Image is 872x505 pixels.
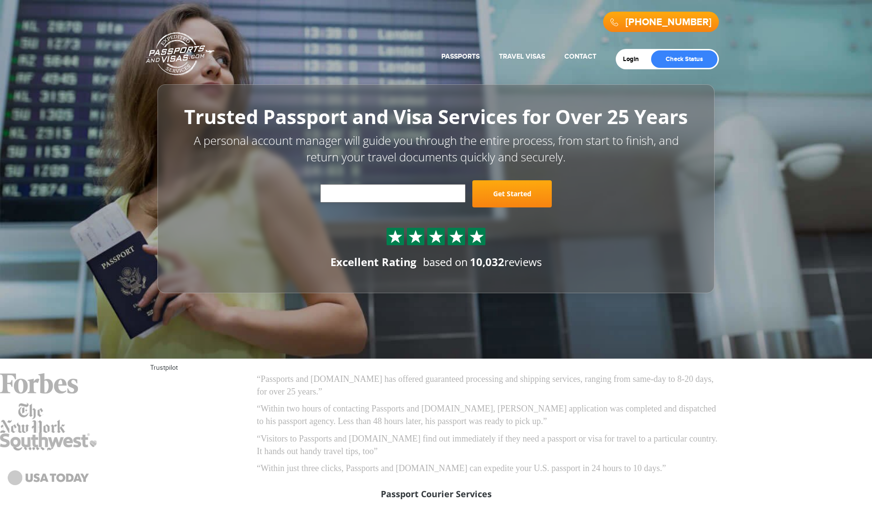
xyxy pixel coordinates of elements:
[157,489,715,499] h3: Passport Courier Services
[470,254,542,269] span: reviews
[388,229,403,244] img: Sprite St
[564,52,596,61] a: Contact
[146,32,215,76] a: Passports & [DOMAIN_NAME]
[330,254,416,269] div: Excellent Rating
[499,52,545,61] a: Travel Visas
[625,16,712,28] a: [PHONE_NUMBER]
[470,254,504,269] strong: 10,032
[429,229,443,244] img: Sprite St
[179,106,693,127] h1: Trusted Passport and Visa Services for Over 25 Years
[150,364,178,372] a: Trustpilot
[472,180,552,207] a: Get Started
[257,373,722,398] p: “Passports and [DOMAIN_NAME] has offered guaranteed processing and shipping services, ranging fro...
[423,254,468,269] span: based on
[257,462,722,475] p: “Within just three clicks, Passports and [DOMAIN_NAME] can expedite your U.S. passport in 24 hour...
[179,132,693,166] p: A personal account manager will guide you through the entire process, from start to finish, and r...
[449,229,464,244] img: Sprite St
[257,433,722,458] p: “Visitors to Passports and [DOMAIN_NAME] find out immediately if they need a passport or visa for...
[408,229,423,244] img: Sprite St
[257,403,722,427] p: “Within two hours of contacting Passports and [DOMAIN_NAME], [PERSON_NAME] application was comple...
[623,55,646,63] a: Login
[469,229,484,244] img: Sprite St
[651,50,717,68] a: Check Status
[441,52,480,61] a: Passports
